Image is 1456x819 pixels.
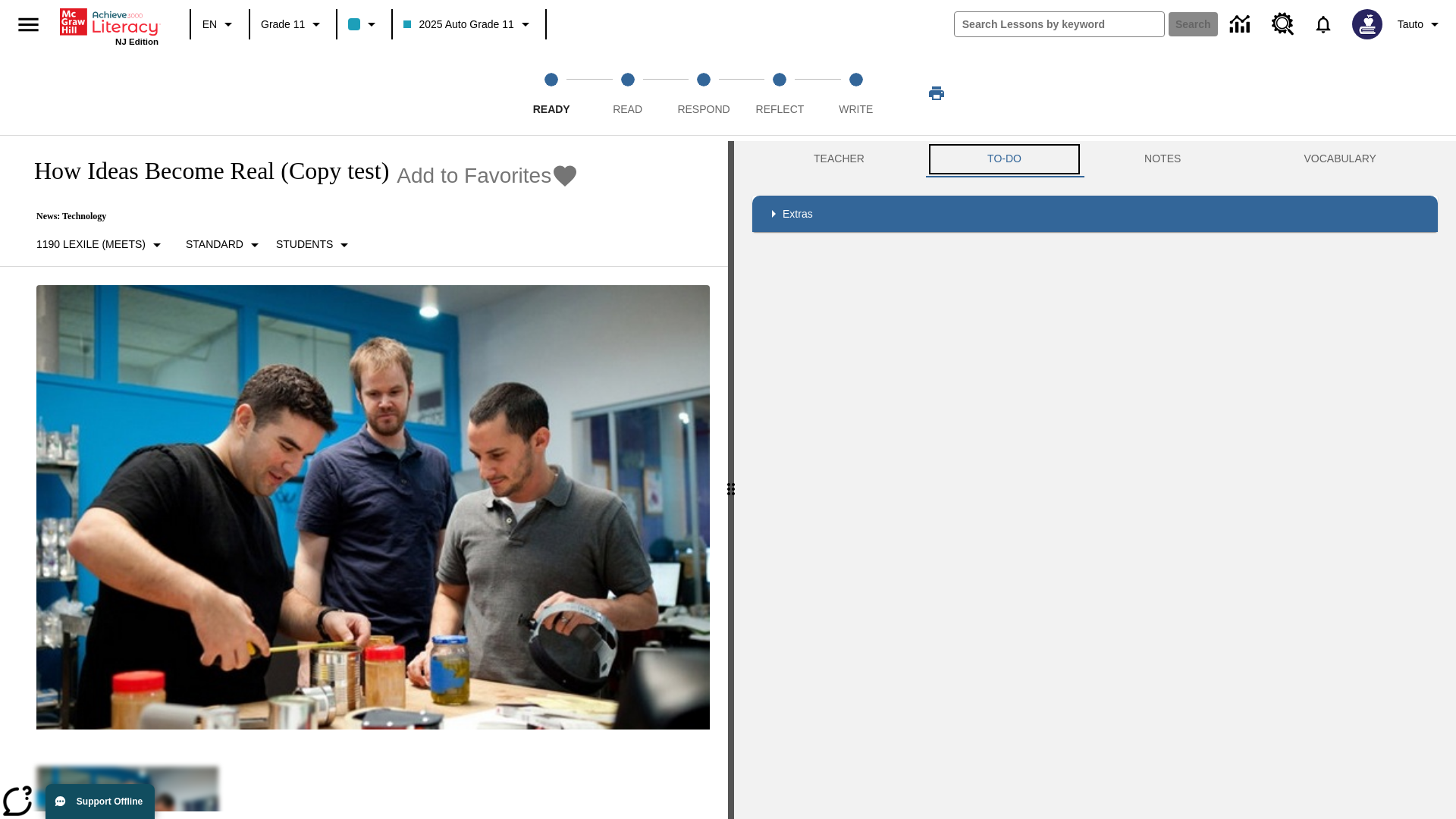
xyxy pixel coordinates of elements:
[186,237,243,253] p: Standard
[812,52,900,135] button: Write step 5 of 5
[839,103,873,115] span: Write
[752,141,926,177] button: Teacher
[613,103,642,115] span: Read
[261,17,305,33] span: Grade 11
[196,11,244,38] button: Language: EN, Select a language
[397,162,579,189] button: Add to Favorites - How Ideas Become Real (Copy test)
[926,141,1083,177] button: TO-DO
[60,5,158,46] div: Home
[18,211,579,222] p: News: Technology
[955,12,1164,36] input: search field
[36,285,710,730] img: Quirky founder Ben Kaufman tests a new product with co-worker Gaz Brown and product inventor Jon ...
[77,796,143,807] span: Support Offline
[1221,4,1263,45] a: Data Center
[1263,4,1304,45] a: Resource Center, Will open in new tab
[397,164,551,188] span: Add to Favorites
[276,237,333,253] p: Students
[1304,5,1343,44] a: Notifications
[752,196,1438,232] div: Extras
[342,11,387,38] button: Class color is light blue. Change class color
[30,231,172,259] button: Select Lexile, 1190 Lexile (Meets)
[45,784,155,819] button: Support Offline
[728,141,734,819] div: Press Enter or Spacebar and then press right and left arrow keys to move the slider
[6,2,51,47] button: Open side menu
[533,103,570,115] span: Ready
[583,52,671,135] button: Read step 2 of 5
[18,157,389,185] h1: How Ideas Become Real (Copy test)
[180,231,270,259] button: Scaffolds, Standard
[752,141,1438,177] div: Instructional Panel Tabs
[677,103,730,115] span: Respond
[507,52,595,135] button: Ready step 1 of 5
[397,11,540,38] button: Class: 2025 Auto Grade 11, Select your class
[255,11,331,38] button: Grade: Grade 11, Select a grade
[1343,5,1392,44] button: Select a new avatar
[1083,141,1242,177] button: NOTES
[1242,141,1438,177] button: VOCABULARY
[756,103,805,115] span: Reflect
[115,37,158,46] span: NJ Edition
[270,231,359,259] button: Select Student
[202,17,217,33] span: EN
[36,237,146,253] p: 1190 Lexile (Meets)
[736,52,824,135] button: Reflect step 4 of 5
[403,17,513,33] span: 2025 Auto Grade 11
[734,141,1456,819] div: activity
[783,206,813,222] p: Extras
[1398,17,1423,33] span: Tauto
[1352,9,1382,39] img: Avatar
[1392,11,1450,38] button: Profile/Settings
[912,80,961,107] button: Print
[660,52,748,135] button: Respond step 3 of 5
